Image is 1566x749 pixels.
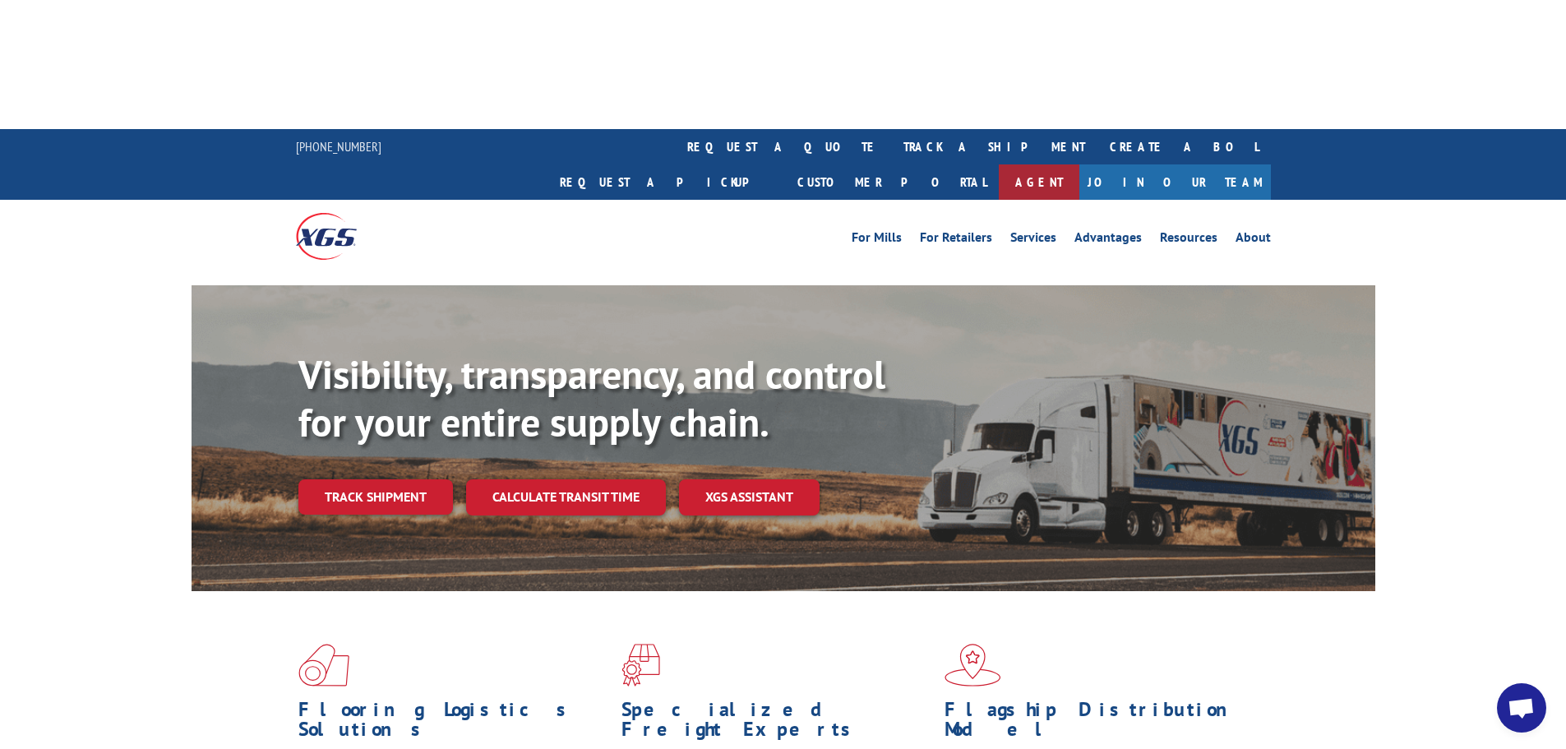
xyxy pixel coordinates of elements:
[999,164,1079,200] a: Agent
[547,164,785,200] a: Request a pickup
[891,129,1097,164] a: track a shipment
[298,700,609,747] h1: Flooring Logistics Solutions
[1160,231,1217,249] a: Resources
[1236,231,1271,249] a: About
[298,644,349,687] img: xgs-icon-total-supply-chain-intelligence-red
[1010,231,1056,249] a: Services
[296,138,381,155] a: [PHONE_NUMBER]
[785,164,999,200] a: Customer Portal
[298,349,885,447] b: Visibility, transparency, and control for your entire supply chain.
[466,479,666,515] a: Calculate transit time
[621,644,660,687] img: xgs-icon-focused-on-flooring-red
[1079,164,1271,200] a: Join Our Team
[1497,683,1546,733] a: Open chat
[852,231,902,249] a: For Mills
[920,231,992,249] a: For Retailers
[621,700,932,747] h1: Specialized Freight Experts
[1097,129,1271,164] a: Create a BOL
[945,644,1001,687] img: xgs-icon-flagship-distribution-model-red
[675,129,891,164] a: request a quote
[1074,231,1142,249] a: Advantages
[945,700,1255,747] h1: Flagship Distribution Model
[298,479,453,514] a: Track shipment
[679,479,820,515] a: XGS ASSISTANT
